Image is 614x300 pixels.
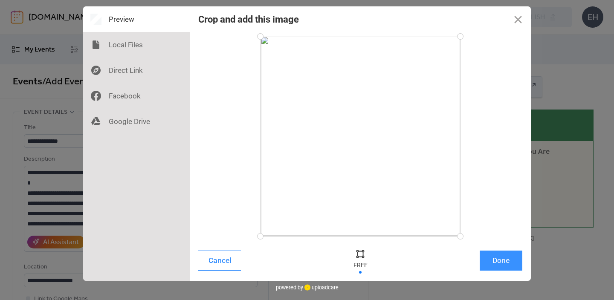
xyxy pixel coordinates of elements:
button: Done [480,251,522,271]
div: Crop and add this image [198,14,299,25]
a: uploadcare [303,284,339,291]
div: Local Files [83,32,190,58]
div: Direct Link [83,58,190,83]
button: Cancel [198,251,241,271]
div: powered by [276,281,339,294]
button: Close [505,6,531,32]
div: Preview [83,6,190,32]
div: Google Drive [83,109,190,134]
div: Facebook [83,83,190,109]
